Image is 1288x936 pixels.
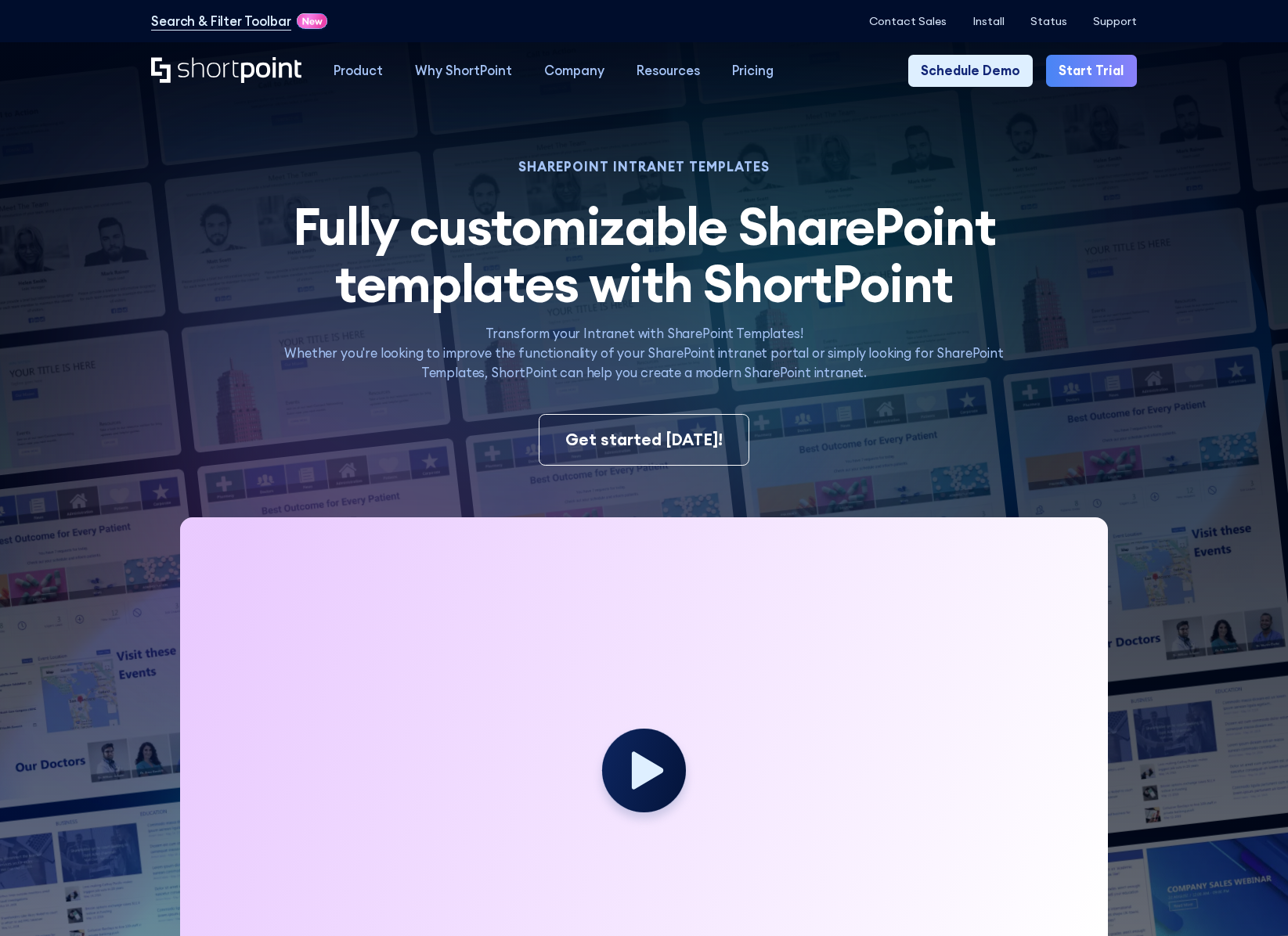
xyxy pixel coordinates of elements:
[334,61,383,81] div: Product
[267,324,1020,382] p: Transform your Intranet with SharePoint Templates! Whether you're looking to improve the function...
[908,55,1034,87] a: Schedule Demo
[1093,15,1137,28] a: Support
[544,61,604,81] div: Company
[528,55,620,87] a: Company
[267,161,1020,173] h1: SHAREPOINT INTRANET TEMPLATES
[399,55,528,87] a: Why ShortPoint
[637,61,700,81] div: Resources
[415,61,512,81] div: Why ShortPoint
[869,15,947,28] a: Contact Sales
[151,12,290,31] a: Search & Filter Toolbar
[620,55,716,87] a: Resources
[293,193,996,315] span: Fully customizable SharePoint templates with ShortPoint
[539,414,749,466] a: Get started [DATE]!
[151,57,301,85] a: Home
[716,55,790,87] a: Pricing
[732,61,774,81] div: Pricing
[317,55,399,87] a: Product
[565,428,723,452] div: Get started [DATE]!
[972,15,1005,28] a: Install
[1030,15,1067,28] a: Status
[1046,55,1137,87] a: Start Trial
[1210,861,1288,936] iframe: Chat Widget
